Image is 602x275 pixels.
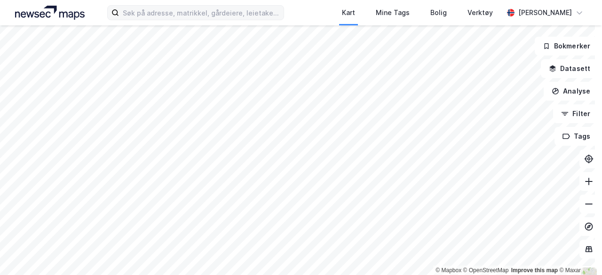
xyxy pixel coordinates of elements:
[467,7,493,18] div: Verktøy
[555,230,602,275] iframe: Chat Widget
[541,59,598,78] button: Datasett
[430,7,447,18] div: Bolig
[15,6,85,20] img: logo.a4113a55bc3d86da70a041830d287a7e.svg
[553,104,598,123] button: Filter
[535,37,598,55] button: Bokmerker
[463,267,509,274] a: OpenStreetMap
[119,6,284,20] input: Søk på adresse, matrikkel, gårdeiere, leietakere eller personer
[544,82,598,101] button: Analyse
[342,7,355,18] div: Kart
[555,230,602,275] div: Kontrollprogram for chat
[554,127,598,146] button: Tags
[511,267,558,274] a: Improve this map
[518,7,572,18] div: [PERSON_NAME]
[436,267,461,274] a: Mapbox
[376,7,410,18] div: Mine Tags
